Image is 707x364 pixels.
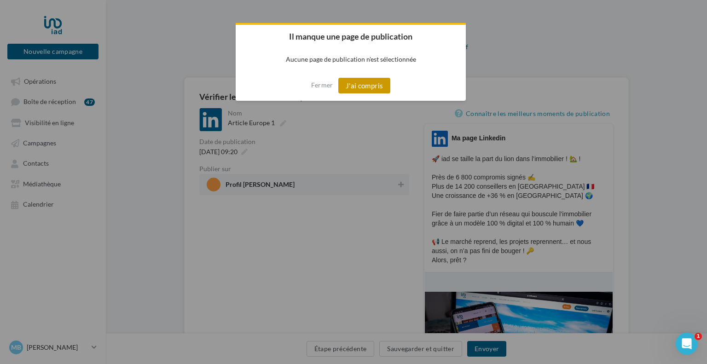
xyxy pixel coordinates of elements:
[338,78,391,93] button: J'ai compris
[236,25,466,48] h2: Il manque une page de publication
[695,333,702,340] span: 1
[236,48,466,70] p: Aucune page de publication n'est sélectionnée
[311,78,333,92] button: Fermer
[676,333,698,355] iframe: Intercom live chat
